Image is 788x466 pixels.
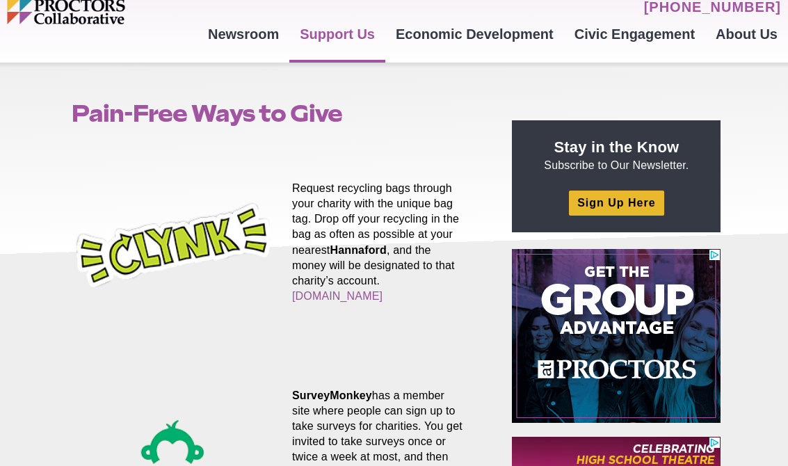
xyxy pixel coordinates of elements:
strong: SurveyMonkey [292,390,372,402]
a: Economic Development [385,16,564,54]
h1: Pain-Free Ways to Give [72,101,481,127]
a: Civic Engagement [564,16,705,54]
a: [DOMAIN_NAME] [292,291,383,303]
p: Subscribe to Our Newsletter. [529,138,704,174]
a: Sign Up Here [569,191,664,216]
a: About Us [705,16,788,54]
a: Support Us [289,16,385,54]
a: Newsroom [198,16,289,54]
strong: Stay in the Know [554,139,680,156]
p: Request recycling bags through your charity with the unique bag tag. Drop off your recycling in t... [292,182,464,305]
strong: Hannaford [330,245,386,257]
iframe: Advertisement [512,250,721,424]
